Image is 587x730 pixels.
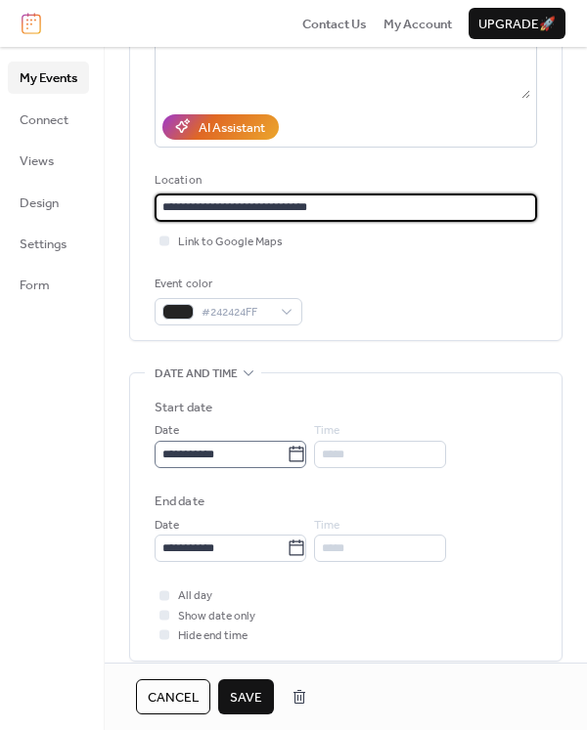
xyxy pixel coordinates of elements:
span: Cancel [148,688,199,708]
span: Time [314,421,339,441]
a: My Account [384,14,452,33]
span: #242424FF [202,303,271,322]
button: AI Assistant [162,114,279,140]
span: Views [20,151,54,171]
div: End date [155,492,204,511]
button: Upgrade🚀 [469,8,565,39]
div: AI Assistant [199,118,265,138]
div: Event color [155,275,298,294]
a: Views [8,145,89,176]
span: Contact Us [302,15,367,34]
span: All day [178,586,212,606]
img: logo [22,13,41,34]
a: Form [8,269,89,300]
span: Date [155,421,179,441]
span: My Account [384,15,452,34]
a: Design [8,187,89,218]
span: Settings [20,235,67,254]
span: Form [20,276,50,295]
a: Connect [8,104,89,135]
a: Contact Us [302,14,367,33]
div: Start date [155,398,212,417]
span: Time [314,516,339,536]
button: Cancel [136,679,210,714]
span: Date [155,516,179,536]
span: Save [230,688,262,708]
a: My Events [8,62,89,93]
button: Save [218,679,274,714]
span: Upgrade 🚀 [478,15,556,34]
span: Design [20,193,59,213]
span: Hide end time [178,626,248,646]
span: Connect [20,110,68,130]
span: Link to Google Maps [178,233,283,252]
span: My Events [20,68,77,88]
a: Settings [8,228,89,259]
div: Location [155,171,533,191]
span: Show date only [178,607,255,626]
span: Date and time [155,365,238,384]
